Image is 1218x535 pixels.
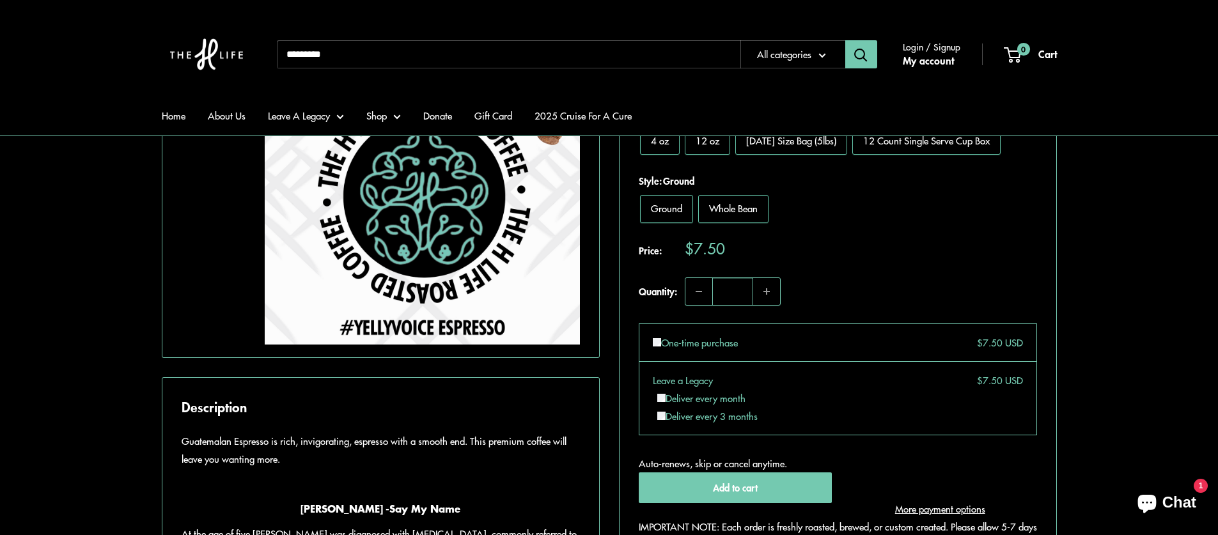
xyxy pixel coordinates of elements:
[640,127,680,155] label: 4 oz
[474,107,512,125] a: Gift Card
[423,107,452,125] a: Donate
[208,107,246,125] a: About Us
[657,394,666,402] input: Deliver every month. Product price $7.50 USD
[653,338,661,346] input: One-time purchase. Product price $7.50 USD
[265,29,580,345] img: On a white textured background there are coffee beans spilling from the top and The H Life brain ...
[698,195,769,222] label: Whole Bean
[1017,43,1029,56] span: 0
[639,172,1037,190] span: Style:
[301,500,389,516] strong: [PERSON_NAME] -
[662,174,694,188] span: Ground
[863,134,990,147] span: 12 Count Single Serve Cup Box
[366,107,401,125] a: Shop
[845,40,877,68] button: Search
[903,51,954,70] a: My account
[653,371,713,389] label: Leave a Legacy
[639,274,685,306] label: Quantity:
[685,127,730,155] label: 12 oz
[1126,483,1208,525] inbox-online-store-chat: Shopify online store chat
[389,500,460,516] strong: Say My Name
[657,391,746,405] label: Deliver every month
[709,201,758,215] span: Whole Bean
[162,107,185,125] a: Home
[735,127,847,155] label: Monday Size Bag (5lbs)
[657,412,666,420] input: Deliver every 3 months. Product price $7.50 USD
[1038,46,1057,61] span: Cart
[651,134,669,147] span: 4 oz
[535,107,632,125] a: 2025 Cruise For A Cure
[852,127,1001,155] label: 12 Count Single Serve Cup Box
[639,454,1037,472] p: Auto-renews, skip or cancel anytime.
[967,371,1023,389] div: $7.50 USD
[685,278,712,305] button: Decrease quantity
[746,134,836,147] span: [DATE] Size Bag (5lbs)
[182,397,580,417] h2: Description
[653,334,738,352] label: One-time purchase
[277,40,740,68] input: Search...
[753,278,780,305] button: Increase quantity
[640,195,693,222] label: Ground
[696,134,719,147] span: 12 oz
[268,107,344,125] a: Leave A Legacy
[639,472,832,503] button: Add to cart
[967,334,1023,352] div: $7.50 USD
[685,240,725,256] span: $7.50
[843,500,1037,518] a: More payment options
[657,409,758,423] label: Deliver every 3 months
[162,13,251,96] img: The H Life
[903,38,960,55] span: Login / Signup
[639,240,685,260] span: Price:
[182,432,580,468] p: Guatemalan Espresso is rich, invigorating, espresso with a smooth end. This premium coffee will l...
[651,201,682,215] span: Ground
[712,278,753,305] input: Quantity
[1005,45,1057,64] a: 0 Cart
